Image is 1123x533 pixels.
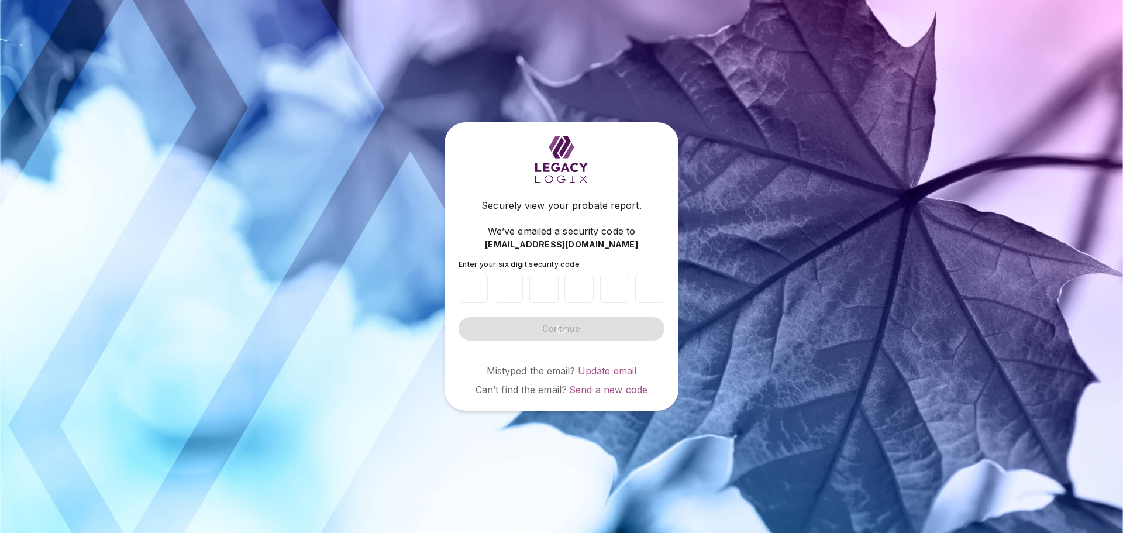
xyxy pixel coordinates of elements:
span: Mistyped the email? [487,365,576,377]
a: Update email [578,365,637,377]
span: Enter your six digit security code [459,260,580,269]
span: Can’t find the email? [476,384,567,396]
a: Send a new code [569,384,647,396]
span: [EMAIL_ADDRESS][DOMAIN_NAME] [485,239,638,250]
span: Securely view your probate report. [481,198,641,212]
span: We’ve emailed a security code to [488,224,635,238]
